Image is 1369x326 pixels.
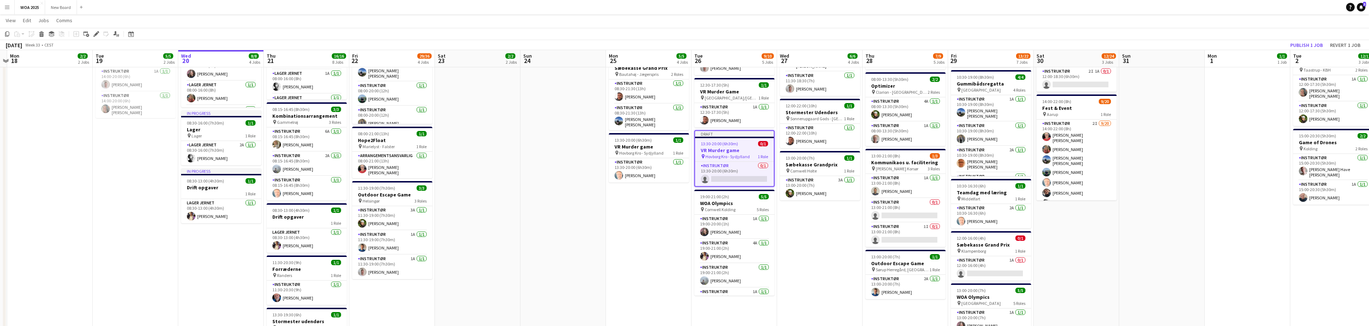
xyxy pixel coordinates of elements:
[1016,59,1030,65] div: 7 Jobs
[759,194,769,199] span: 5/5
[94,57,104,65] span: 19
[865,260,946,267] h3: Outdoor Escape Game
[780,109,860,116] h3: Stormester Udendørs
[865,72,946,146] app-job-card: 08:00-13:30 (5h30m)2/2Optimizer Clarion - [GEOGRAPHIC_DATA]2 RolesInstruktør4A1/108:00-13:30 (5h3...
[705,95,758,101] span: [GEOGRAPHIC_DATA]/[GEOGRAPHIC_DATA]
[951,231,1031,281] app-job-card: 12:00-16:00 (4h)0/1Sæbekasse Grand Prix Klampenborg1 RoleInstruktør1A0/112:00-16:00 (4h)
[700,194,729,199] span: 19:00-21:00 (2h)
[23,17,31,24] span: Edit
[694,103,775,127] app-card-role: Instruktør1A1/112:30-17:30 (5h)[PERSON_NAME]
[331,208,341,213] span: 1/1
[352,55,432,82] app-card-role: Instruktør1/108:00-20:00 (12h)[PERSON_NAME] [PERSON_NAME]
[53,16,75,25] a: Comms
[694,190,775,296] div: 19:00-21:00 (2h)5/5WOA Olympics Comwell Kolding5 RolesInstruktør1A1/119:00-20:00 (1h)[PERSON_NAME...
[780,124,860,148] app-card-role: Instruktør1/112:00-22:00 (10h)[PERSON_NAME]
[780,151,860,200] div: 13:00-20:00 (7h)1/1Sæbekasse Grandprix Comwell Holte1 RoleInstruktør3A1/113:00-20:00 (7h)[PERSON_...
[671,72,683,77] span: 2 Roles
[700,82,729,88] span: 12:30-17:30 (5h)
[352,127,432,178] app-job-card: 08:00-21:00 (13h)1/1Hope2Float Marielyst - Falster1 RoleArrangementsansvarlig1/108:00-21:00 (13h)...
[267,256,347,305] app-job-card: 11:30-20:30 (9h)1/1Forræderne Randers1 RoleInstruktør1/111:30-20:30 (9h)[PERSON_NAME]
[848,53,858,59] span: 6/6
[267,152,347,176] app-card-role: Instruktør2A1/108:15-16:45 (8h30m)[PERSON_NAME]
[1042,99,1071,104] span: 14:00-22:00 (8h)
[619,72,659,77] span: Bautahøj - Jægerspris
[780,99,860,148] app-job-card: 12:00-22:00 (10h)1/1Stormester Udendørs Sonnerupgaard Gods - [GEOGRAPHIC_DATA]1 RoleInstruktør1/1...
[352,255,432,279] app-card-role: Instruktør1A1/111:30-19:00 (7h30m)[PERSON_NAME]
[352,181,432,279] app-job-card: 11:30-19:00 (7h30m)3/3Outdoor Escape Game Helsingør3 RolesInstruktør3A1/111:30-19:00 (7h30m)[PERS...
[1037,94,1117,200] app-job-card: 14:00-22:00 (8h)9/20Fest & Event Aarup1 RoleInstruktør2I9/2014:00-22:00 (8h)[PERSON_NAME] [PERSON...
[786,103,817,108] span: 12:00-22:00 (10h)
[844,116,854,121] span: 1 Role
[1047,112,1058,117] span: Aarup
[181,53,191,59] span: Wed
[780,53,789,59] span: Wed
[762,59,773,65] div: 5 Jobs
[933,59,945,65] div: 5 Jobs
[957,183,986,189] span: 10:30-16:30 (6h)
[951,242,1031,248] h3: Sæbekasse Grand Prix
[951,95,1031,122] app-card-role: Instruktør1A1/110:30-19:00 (8h30m)[PERSON_NAME] [PERSON_NAME]
[951,189,1031,196] h3: Teamdag med læring
[266,57,276,65] span: 21
[694,78,775,127] app-job-card: 12:30-17:30 (5h)1/1VR Murder Game [GEOGRAPHIC_DATA]/[GEOGRAPHIC_DATA]1 RoleInstruktør1A1/112:30-1...
[1357,3,1365,11] a: 3
[505,53,515,59] span: 2/2
[164,59,175,65] div: 2 Jobs
[608,57,618,65] span: 25
[951,294,1031,300] h3: WOA Olympics
[705,154,750,159] span: Hovborg Kro - Sydjylland
[876,267,929,272] span: Sørup Herregård, [GEOGRAPHIC_DATA]
[1037,67,1117,92] app-card-role: Instruktør2I1A0/112:00-18:30 (6h30m)
[609,133,689,183] app-job-card: 13:30-20:00 (6h30m)1/1VR Murder game Hovborg Kro - Sydjylland1 RoleInstruktør1/113:30-20:00 (6h30...
[844,155,854,161] span: 1/1
[951,179,1031,228] app-job-card: 10:30-16:30 (6h)1/1Teamdag med læring Middelfart1 RoleInstruktør2A1/110:30-16:30 (6h)[PERSON_NAME]
[267,318,347,325] h3: Stormester udendørs
[3,16,19,25] a: View
[332,59,346,65] div: 8 Jobs
[1015,288,1025,293] span: 5/5
[187,178,224,184] span: 08:30-13:00 (4h30m)
[20,16,34,25] a: Edit
[96,18,176,118] div: 14:00-20:00 (6h)3/3City Adventure [GEOGRAPHIC_DATA]3 RolesInstruktør2A1/114:00-20:00 (6h)[PERSON_...
[6,42,22,49] div: [DATE]
[267,214,347,220] h3: Drift opgaver
[951,70,1031,176] app-job-card: 10:30-19:00 (8h30m)4/4Gummibådsregatta [GEOGRAPHIC_DATA]4 RolesInstruktør1A1/110:30-19:00 (8h30m)...
[352,82,432,106] app-card-role: Instruktør1/108:00-20:00 (12h)[PERSON_NAME]
[1208,53,1217,59] span: Mon
[1277,59,1287,65] div: 1 Job
[352,152,432,178] app-card-role: Arrangementsansvarlig1/108:00-21:00 (13h)[PERSON_NAME] [PERSON_NAME]
[705,207,736,212] span: Comwell Kolding
[78,53,88,59] span: 2/2
[351,57,358,65] span: 22
[332,53,346,59] span: 16/16
[758,95,769,101] span: 1 Role
[677,59,688,65] div: 4 Jobs
[619,150,664,156] span: Hovborg Kro - Sydjylland
[523,53,532,59] span: Sun
[951,204,1031,228] app-card-role: Instruktør2A1/110:30-16:30 (6h)[PERSON_NAME]
[249,53,259,59] span: 8/8
[780,161,860,168] h3: Sæbekasse Grandprix
[1102,59,1116,65] div: 3 Jobs
[191,133,202,138] span: Lager
[181,110,261,165] div: In progress08:30-16:00 (7h30m)1/1Lager Lager1 RoleLager Jernet2A1/108:30-16:00 (7h30m)[PERSON_NAME]
[15,0,45,14] button: WOA 2025
[1099,99,1111,104] span: 9/20
[759,82,769,88] span: 1/1
[1101,112,1111,117] span: 1 Role
[38,17,49,24] span: Jobs
[609,79,689,104] app-card-role: Instruktør1/108:30-21:30 (13h)[PERSON_NAME]
[1016,53,1030,59] span: 13/22
[929,267,940,272] span: 1 Role
[876,89,928,95] span: Clarion - [GEOGRAPHIC_DATA]
[358,185,395,191] span: 11:30-19:00 (7h30m)
[871,153,900,159] span: 13:00-21:00 (8h)
[267,127,347,152] app-card-role: Instruktør6A1/108:15-16:45 (8h30m)[PERSON_NAME]
[56,17,72,24] span: Comms
[96,92,176,118] app-card-role: Instruktør1/114:00-20:00 (6h)[PERSON_NAME] [PERSON_NAME]
[1292,57,1301,65] span: 2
